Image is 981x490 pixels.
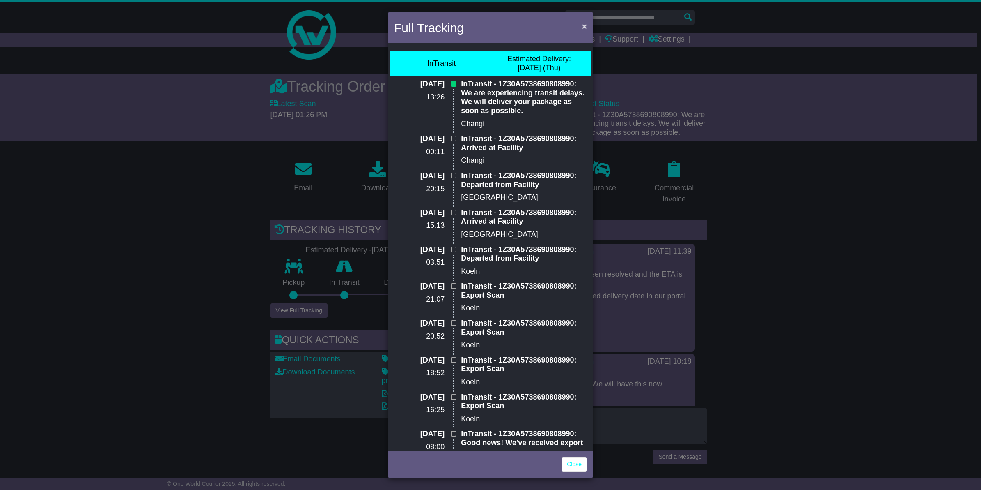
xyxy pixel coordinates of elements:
[394,430,445,439] p: [DATE]
[394,148,445,157] p: 00:11
[461,80,587,115] p: InTransit - 1Z30A5738690808990: We are experiencing transit delays. We will deliver your package ...
[394,332,445,341] p: 20:52
[461,134,587,152] p: InTransit - 1Z30A5738690808990: Arrived at Facility
[507,55,571,63] span: Estimated Delivery:
[461,171,587,189] p: InTransit - 1Z30A5738690808990: Departed from Facility
[394,295,445,304] p: 21:07
[394,258,445,267] p: 03:51
[394,221,445,230] p: 15:13
[461,156,587,165] p: Changi
[394,93,445,102] p: 13:26
[394,80,445,89] p: [DATE]
[394,185,445,194] p: 20:15
[461,267,587,276] p: Koeln
[461,304,587,313] p: Koeln
[461,319,587,337] p: InTransit - 1Z30A5738690808990: Export Scan
[394,443,445,452] p: 08:00
[394,319,445,328] p: [DATE]
[394,393,445,402] p: [DATE]
[461,245,587,263] p: InTransit - 1Z30A5738690808990: Departed from Facility
[578,18,591,35] button: Close
[427,59,456,68] div: InTransit
[461,378,587,387] p: Koeln
[461,430,587,474] p: InTransit - 1Z30A5738690808990: Good news! We've received export clearance information for your p...
[461,356,587,374] p: InTransit - 1Z30A5738690808990: Export Scan
[461,230,587,239] p: [GEOGRAPHIC_DATA]
[461,415,587,424] p: Koeln
[461,193,587,202] p: [GEOGRAPHIC_DATA]
[461,341,587,350] p: Koeln
[562,457,587,472] a: Close
[507,55,571,72] div: [DATE] (Thu)
[582,21,587,31] span: ×
[394,282,445,291] p: [DATE]
[461,282,587,300] p: InTransit - 1Z30A5738690808990: Export Scan
[394,171,445,180] p: [DATE]
[394,208,445,217] p: [DATE]
[461,208,587,226] p: InTransit - 1Z30A5738690808990: Arrived at Facility
[461,120,587,129] p: Changi
[394,18,464,37] h4: Full Tracking
[461,393,587,411] p: InTransit - 1Z30A5738690808990: Export Scan
[394,134,445,143] p: [DATE]
[394,369,445,378] p: 18:52
[394,356,445,365] p: [DATE]
[394,406,445,415] p: 16:25
[394,245,445,254] p: [DATE]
